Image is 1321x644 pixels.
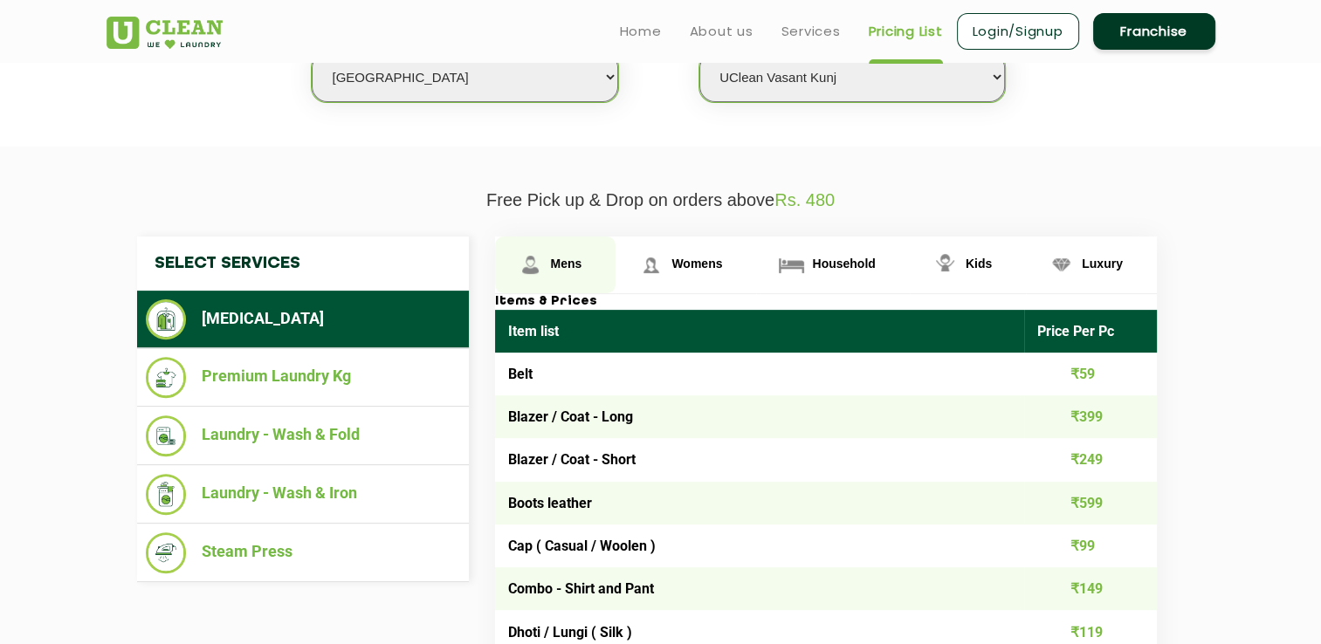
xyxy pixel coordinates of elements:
td: ₹149 [1024,567,1157,610]
td: Combo - Shirt and Pant [495,567,1025,610]
span: Luxury [1082,257,1123,271]
td: ₹99 [1024,524,1157,567]
td: Cap ( Casual / Woolen ) [495,524,1025,567]
span: Kids [966,257,992,271]
img: Dry Cleaning [146,299,187,339]
span: Mens [551,257,582,271]
td: ₹249 [1024,438,1157,481]
td: ₹599 [1024,482,1157,524]
p: Free Pick up & Drop on orders above [107,190,1215,210]
li: [MEDICAL_DATA] [146,299,460,339]
td: ₹59 [1024,353,1157,395]
td: ₹399 [1024,395,1157,438]
span: Womens [671,257,722,271]
a: Home [620,21,662,42]
a: About us [690,21,753,42]
img: Steam Press [146,532,187,573]
th: Item list [495,310,1025,353]
li: Laundry - Wash & Fold [146,415,460,456]
td: Blazer / Coat - Short [495,438,1025,481]
img: Premium Laundry Kg [146,357,187,398]
h3: Items & Prices [495,294,1157,310]
li: Laundry - Wash & Iron [146,474,460,515]
img: UClean Laundry and Dry Cleaning [107,17,223,49]
img: Kids [930,250,960,280]
a: Login/Signup [957,13,1079,50]
li: Steam Press [146,532,460,573]
span: Household [812,257,875,271]
img: Laundry - Wash & Iron [146,474,187,515]
img: Mens [515,250,546,280]
td: Belt [495,353,1025,395]
h4: Select Services [137,236,469,291]
a: Services [781,21,841,42]
a: Pricing List [869,21,943,42]
img: Household [776,250,807,280]
span: Rs. 480 [774,190,835,209]
li: Premium Laundry Kg [146,357,460,398]
td: Blazer / Coat - Long [495,395,1025,438]
a: Franchise [1093,13,1215,50]
img: Laundry - Wash & Fold [146,415,187,456]
td: Boots leather [495,482,1025,524]
img: Luxury [1046,250,1077,280]
img: Womens [636,250,666,280]
th: Price Per Pc [1024,310,1157,353]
